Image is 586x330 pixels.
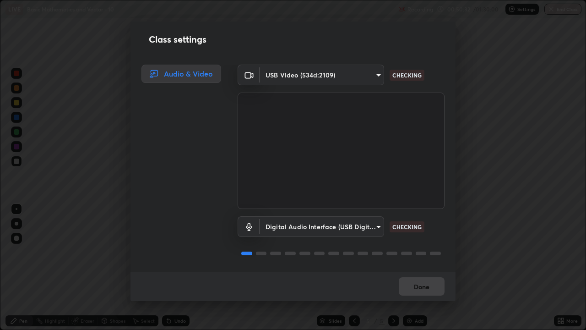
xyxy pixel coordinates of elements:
[260,216,384,237] div: USB Video (534d:2109)
[260,65,384,85] div: USB Video (534d:2109)
[392,71,422,79] p: CHECKING
[392,223,422,231] p: CHECKING
[149,33,206,46] h2: Class settings
[141,65,221,83] div: Audio & Video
